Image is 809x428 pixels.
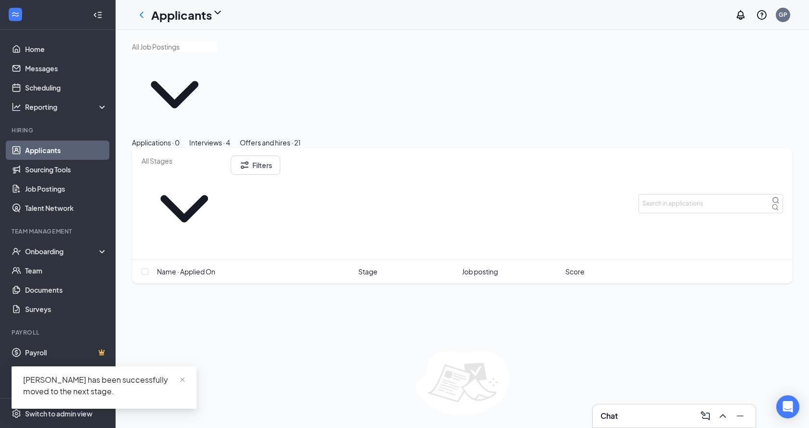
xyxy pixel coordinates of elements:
[12,328,105,337] div: Payroll
[11,10,20,19] svg: WorkstreamLogo
[25,102,108,112] div: Reporting
[25,299,107,319] a: Surveys
[25,141,107,160] a: Applicants
[779,11,787,19] div: GP
[132,41,217,52] input: All Job Postings
[93,10,103,20] svg: Collapse
[25,343,107,362] a: PayrollCrown
[136,9,147,21] svg: ChevronLeft
[142,166,227,251] svg: ChevronDown
[25,59,107,78] a: Messages
[12,102,21,112] svg: Analysis
[239,159,250,171] svg: Filter
[600,411,618,421] h3: Chat
[240,137,300,148] div: Offers and hires · 21
[12,246,21,256] svg: UserCheck
[231,156,280,175] button: Filter Filters
[772,196,780,204] svg: MagnifyingGlass
[25,280,107,299] a: Documents
[25,160,107,179] a: Sourcing Tools
[25,198,107,218] a: Talent Network
[12,227,105,235] div: Team Management
[717,410,729,422] svg: ChevronUp
[735,9,746,21] svg: Notifications
[776,395,799,418] div: Open Intercom Messenger
[700,410,711,422] svg: ComposeMessage
[23,374,185,397] div: [PERSON_NAME] has been successfully moved to the next stage.
[157,266,215,277] span: Name · Applied On
[179,376,186,383] span: close
[639,194,783,213] input: Search in applications
[715,408,731,424] button: ChevronUp
[212,7,223,18] svg: ChevronDown
[732,408,748,424] button: Minimize
[25,179,107,198] a: Job Postings
[565,266,585,277] span: Score
[25,39,107,59] a: Home
[25,261,107,280] a: Team
[734,410,746,422] svg: Minimize
[142,156,227,166] input: All Stages
[25,246,99,256] div: Onboarding
[132,52,217,137] svg: ChevronDown
[756,9,768,21] svg: QuestionInfo
[698,408,713,424] button: ComposeMessage
[358,266,378,277] span: Stage
[132,137,180,148] div: Applications · 0
[12,126,105,134] div: Hiring
[189,137,230,148] div: Interviews · 4
[462,266,498,277] span: Job posting
[416,351,509,415] img: empty-state
[25,78,107,97] a: Scheduling
[151,7,212,23] h1: Applicants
